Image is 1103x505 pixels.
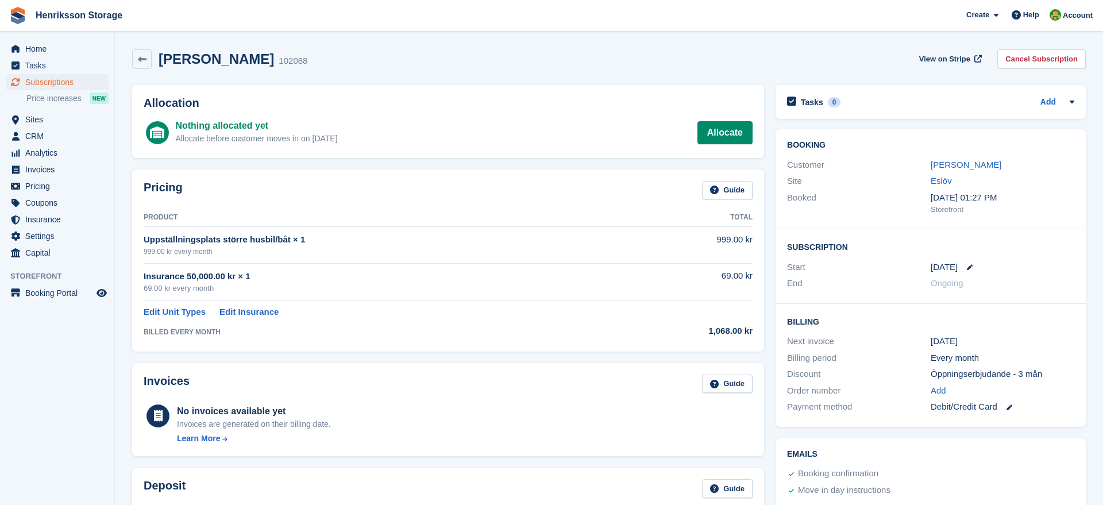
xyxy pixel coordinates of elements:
[931,352,1074,365] div: Every month
[6,111,109,128] a: menu
[966,9,989,21] span: Create
[6,74,109,90] a: menu
[6,195,109,211] a: menu
[90,92,109,104] div: NEW
[6,285,109,301] a: menu
[6,245,109,261] a: menu
[25,245,94,261] span: Capital
[144,97,753,110] h2: Allocation
[1063,10,1093,21] span: Account
[25,111,94,128] span: Sites
[931,400,1074,414] div: Debit/Credit Card
[95,286,109,300] a: Preview store
[787,315,1074,327] h2: Billing
[622,209,753,227] th: Total
[787,141,1074,150] h2: Booking
[6,57,109,74] a: menu
[279,55,307,68] div: 102088
[6,41,109,57] a: menu
[25,57,94,74] span: Tasks
[787,400,931,414] div: Payment method
[159,51,274,67] h2: [PERSON_NAME]
[31,6,127,25] a: Henriksson Storage
[25,74,94,90] span: Subscriptions
[787,368,931,381] div: Discount
[798,467,878,481] div: Booking confirmation
[144,270,622,283] div: Insurance 50,000.00 kr × 1
[1040,96,1056,109] a: Add
[25,195,94,211] span: Coupons
[25,161,94,178] span: Invoices
[622,263,753,300] td: 69.00 kr
[931,261,958,274] time: 2025-08-28 23:00:00 UTC
[1023,9,1039,21] span: Help
[144,283,622,294] div: 69.00 kr every month
[25,211,94,228] span: Insurance
[144,479,186,498] h2: Deposit
[144,233,622,246] div: Uppställningsplats större husbil/båt × 1
[6,211,109,228] a: menu
[144,327,622,337] div: BILLED EVERY MONTH
[25,285,94,301] span: Booking Portal
[175,119,337,133] div: Nothing allocated yet
[828,97,841,107] div: 0
[6,228,109,244] a: menu
[931,368,1074,381] div: Öppningserbjudande - 3 mån
[25,41,94,57] span: Home
[931,278,963,288] span: Ongoing
[787,277,931,290] div: End
[787,159,931,172] div: Customer
[177,433,220,445] div: Learn More
[801,97,823,107] h2: Tasks
[919,53,970,65] span: View on Stripe
[26,92,109,105] a: Price increases NEW
[787,191,931,215] div: Booked
[177,433,331,445] a: Learn More
[622,227,753,263] td: 999.00 kr
[177,404,331,418] div: No invoices available yet
[25,145,94,161] span: Analytics
[787,175,931,188] div: Site
[10,271,114,282] span: Storefront
[26,93,82,104] span: Price increases
[702,479,753,498] a: Guide
[787,384,931,398] div: Order number
[144,209,622,227] th: Product
[6,145,109,161] a: menu
[6,178,109,194] a: menu
[931,204,1074,215] div: Storefront
[697,121,753,144] a: Allocate
[702,181,753,200] a: Guide
[787,241,1074,252] h2: Subscription
[25,128,94,144] span: CRM
[25,228,94,244] span: Settings
[9,7,26,24] img: stora-icon-8386f47178a22dfd0bd8f6a31ec36ba5ce8667c1dd55bd0f319d3a0aa187defe.svg
[1050,9,1061,21] img: Mikael Holmström
[787,261,931,274] div: Start
[787,335,931,348] div: Next invoice
[702,375,753,394] a: Guide
[915,49,984,68] a: View on Stripe
[6,161,109,178] a: menu
[144,375,190,394] h2: Invoices
[931,384,946,398] a: Add
[787,450,1074,459] h2: Emails
[177,418,331,430] div: Invoices are generated on their billing date.
[931,160,1001,169] a: [PERSON_NAME]
[931,191,1074,205] div: [DATE] 01:27 PM
[175,133,337,145] div: Allocate before customer moves in on [DATE]
[6,128,109,144] a: menu
[144,246,622,257] div: 999.00 kr every month
[25,178,94,194] span: Pricing
[997,49,1086,68] a: Cancel Subscription
[931,335,1074,348] div: [DATE]
[144,306,206,319] a: Edit Unit Types
[219,306,279,319] a: Edit Insurance
[798,484,890,498] div: Move in day instructions
[622,325,753,338] div: 1,068.00 kr
[931,176,952,186] a: Eslöv
[787,352,931,365] div: Billing period
[144,181,183,200] h2: Pricing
